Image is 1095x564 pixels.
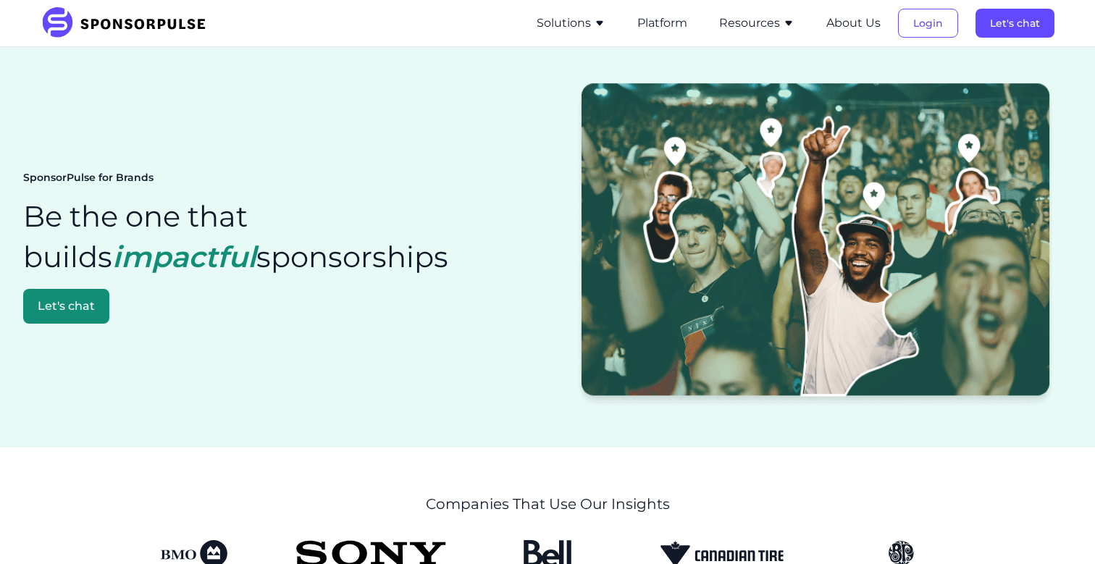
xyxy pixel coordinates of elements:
button: Resources [719,14,794,32]
span: SponsorPulse for Brands [23,171,154,185]
a: About Us [826,17,881,30]
button: Let's chat [976,9,1054,38]
button: Login [898,9,958,38]
a: Platform [637,17,687,30]
span: impactful [112,239,256,274]
img: SponsorPulse [41,7,217,39]
a: Let's chat [976,17,1054,30]
p: Companies That Use Our Insights [217,494,879,514]
a: Let's chat [23,289,536,324]
iframe: Chat Widget [1023,494,1095,564]
button: Solutions [537,14,605,32]
button: Platform [637,14,687,32]
button: About Us [826,14,881,32]
button: Let's chat [23,289,109,324]
h1: Be the one that builds sponsorships [23,196,536,277]
a: Login [898,17,958,30]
